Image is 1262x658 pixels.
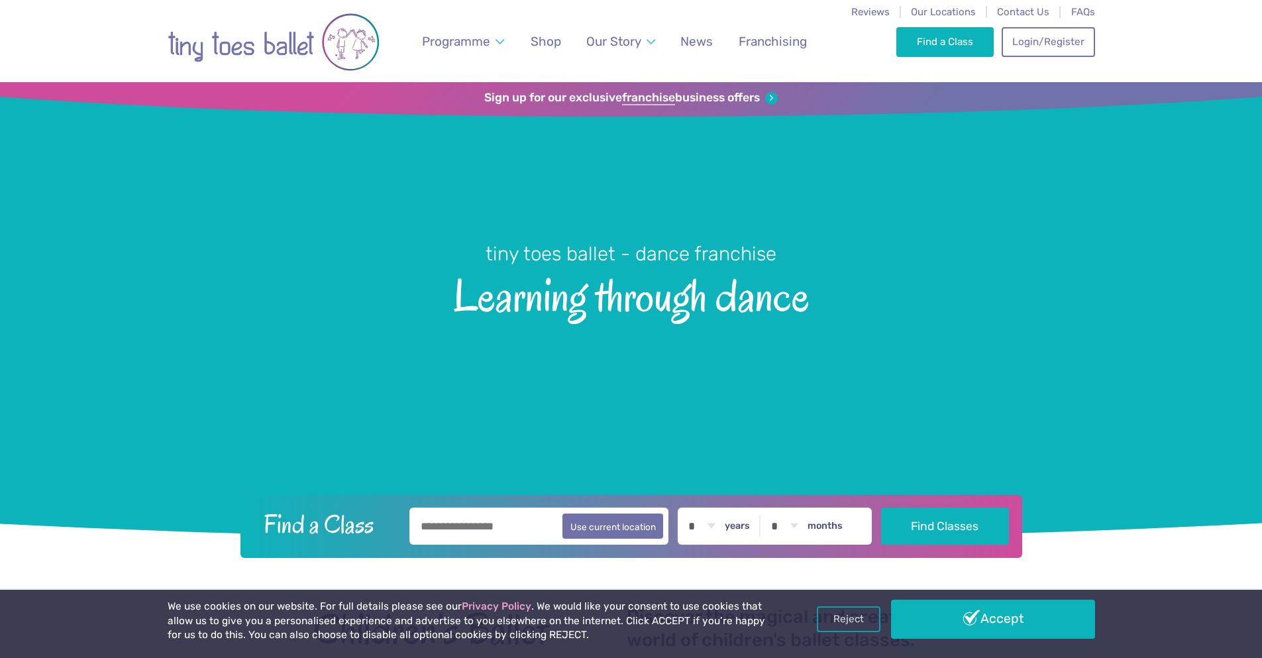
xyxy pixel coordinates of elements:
[732,26,813,57] a: Franchising
[1002,27,1094,56] a: Login/Register
[462,600,531,612] a: Privacy Policy
[851,6,890,18] a: Reviews
[531,34,561,49] span: Shop
[622,91,675,105] strong: franchise
[739,34,807,49] span: Franchising
[23,267,1239,321] span: Learning through dance
[896,27,994,56] a: Find a Class
[168,9,380,76] img: tiny toes ballet
[817,606,880,631] a: Reject
[168,600,770,643] p: We use cookies on our website. For full details please see our . We would like your consent to us...
[1071,6,1095,18] a: FAQs
[674,26,719,57] a: News
[997,6,1049,18] a: Contact Us
[562,514,664,539] button: Use current location
[253,508,400,541] h2: Find a Class
[580,26,661,57] a: Our Story
[486,243,776,265] small: tiny toes ballet - dance franchise
[808,520,843,532] label: months
[891,600,1095,638] a: Accept
[422,34,490,49] span: Programme
[484,91,778,105] a: Sign up for our exclusivefranchisebusiness offers
[586,34,641,49] span: Our Story
[881,508,1009,545] button: Find Classes
[415,26,510,57] a: Programme
[725,520,750,532] label: years
[524,26,567,57] a: Shop
[680,34,713,49] span: News
[911,6,976,18] a: Our Locations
